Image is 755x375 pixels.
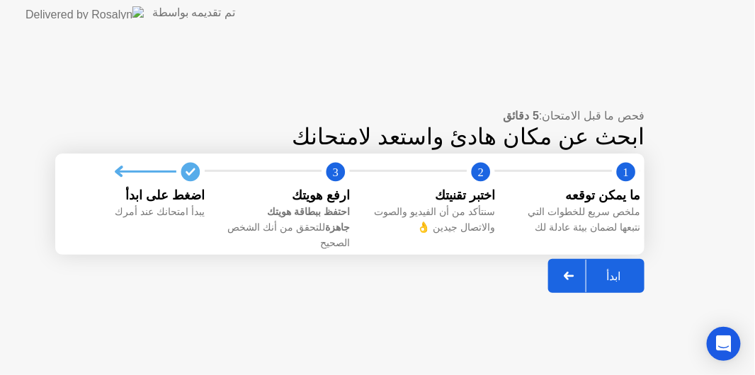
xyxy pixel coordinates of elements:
img: Delivered by Rosalyn [25,6,144,19]
div: ابحث عن مكان هادئ واستعد لامتحانك [55,125,645,149]
text: 1 [623,166,629,179]
div: ما يمكن توقعه [506,186,640,204]
div: للتحقق من أنك الشخص الصحيح [216,204,350,250]
div: اضغط على ابدأ [71,186,205,204]
text: 2 [478,166,484,179]
div: تم تقديمه بواسطة [152,4,235,21]
div: يبدأ امتحانك عند أمرك [71,204,205,220]
text: 3 [333,166,339,179]
button: ابدأ [548,259,645,293]
div: سنتأكد من أن الفيديو والصوت والاتصال جيدين 👌 [361,204,495,235]
div: ارفع هويتك [216,186,350,204]
div: فحص ما قبل الامتحان: [55,108,645,125]
div: ابدأ [586,270,640,283]
b: 5 دقائق [504,110,539,122]
div: اختبر تقنيتك [361,186,495,204]
div: Open Intercom Messenger [707,327,741,361]
div: ملخص سريع للخطوات التي نتبعها لضمان بيئة عادلة لك [506,204,640,235]
b: احتفظ ببطاقة هويتك جاهزة [267,206,350,233]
